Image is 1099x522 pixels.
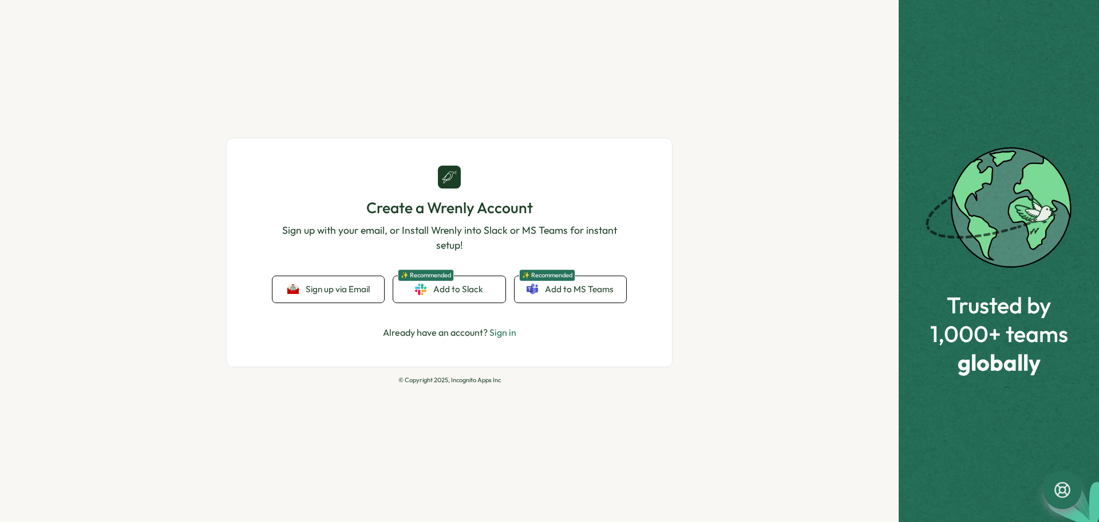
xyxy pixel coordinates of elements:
[383,325,516,340] p: Already have an account?
[393,276,505,303] a: ✨ RecommendedAdd to Slack
[489,327,516,338] a: Sign in
[272,276,384,303] button: Sign up via Email
[398,269,454,281] span: ✨ Recommended
[272,223,626,253] p: Sign up with your email, or Install Wrenly into Slack or MS Teams for instant setup!
[306,284,370,295] span: Sign up via Email
[519,269,575,281] span: ✨ Recommended
[272,198,626,218] h1: Create a Wrenly Account
[930,292,1068,317] span: Trusted by
[930,321,1068,346] span: 1,000+ teams
[226,376,673,384] p: © Copyright 2025, Incognito Apps Inc
[930,350,1068,375] span: globally
[545,283,614,296] span: Add to MS Teams
[515,276,626,303] a: ✨ RecommendedAdd to MS Teams
[433,283,483,296] span: Add to Slack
